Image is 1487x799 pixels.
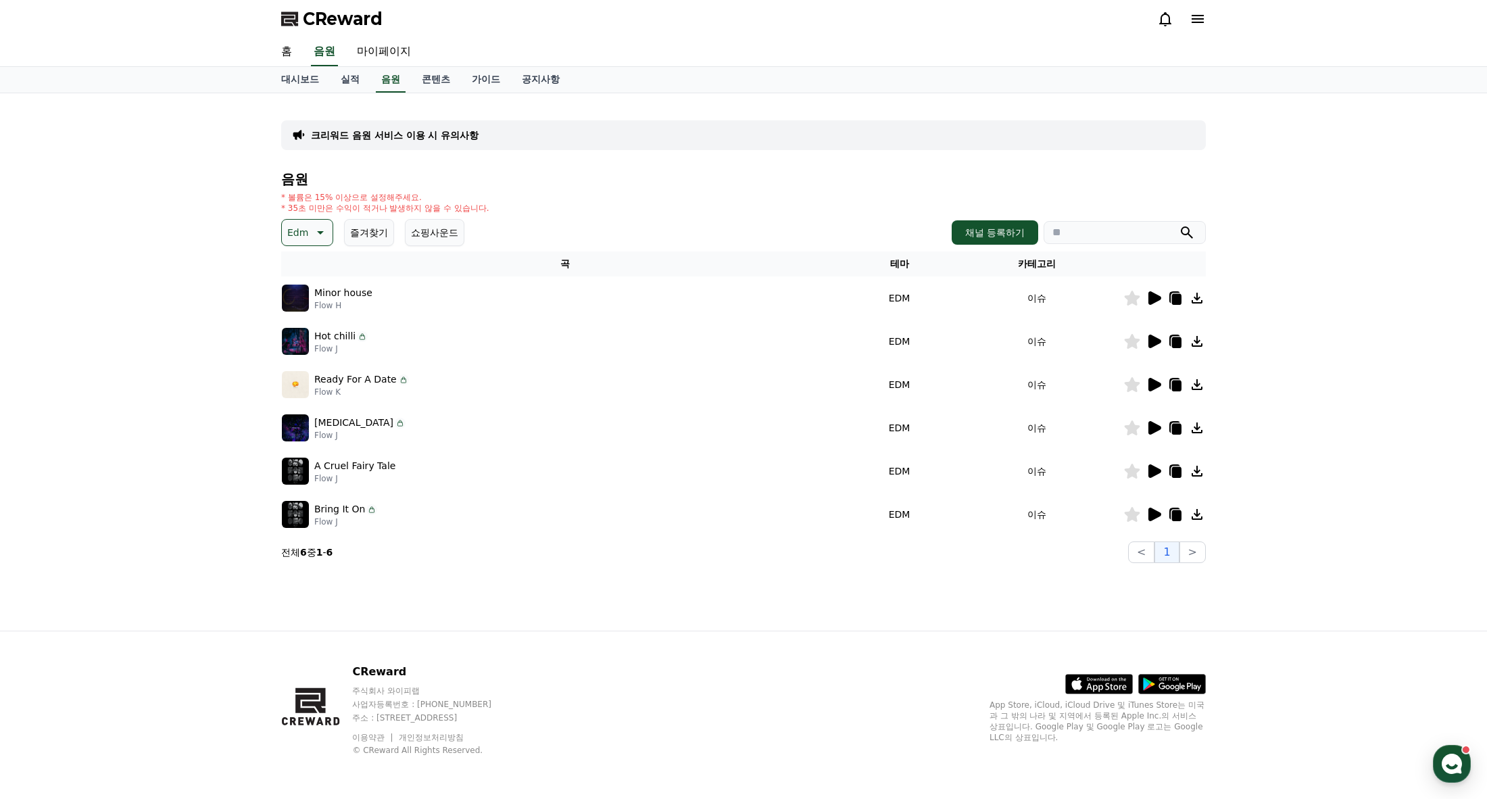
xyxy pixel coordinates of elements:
[352,699,517,710] p: 사업자등록번호 : [PHONE_NUMBER]
[344,219,394,246] button: 즐겨찾기
[282,328,309,355] img: music
[314,329,356,343] p: Hot chilli
[89,429,174,462] a: 대화
[314,416,393,430] p: [MEDICAL_DATA]
[950,276,1123,320] td: 이슈
[849,493,950,536] td: EDM
[1154,541,1179,563] button: 1
[300,547,307,558] strong: 6
[281,219,333,246] button: Edm
[461,67,511,93] a: 가이드
[950,320,1123,363] td: 이슈
[281,203,489,214] p: * 35초 미만은 수익이 적거나 발생하지 않을 수 있습니다.
[849,450,950,493] td: EDM
[411,67,461,93] a: 콘텐츠
[281,546,333,559] p: 전체 중 -
[990,700,1206,743] p: App Store, iCloud, iCloud Drive 및 iTunes Store는 미국과 그 밖의 나라 및 지역에서 등록된 Apple Inc.의 서비스 상표입니다. Goo...
[4,429,89,462] a: 홈
[311,38,338,66] a: 음원
[43,449,51,460] span: 홈
[352,712,517,723] p: 주소 : [STREET_ADDRESS]
[1128,541,1154,563] button: <
[950,251,1123,276] th: 카테고리
[346,38,422,66] a: 마이페이지
[314,300,372,311] p: Flow H
[1179,541,1206,563] button: >
[849,406,950,450] td: EDM
[282,285,309,312] img: music
[314,286,372,300] p: Minor house
[352,733,395,742] a: 이용약관
[950,406,1123,450] td: 이슈
[209,449,225,460] span: 설정
[287,223,308,242] p: Edm
[376,67,406,93] a: 음원
[281,192,489,203] p: * 볼륨은 15% 이상으로 설정해주세요.
[950,450,1123,493] td: 이슈
[281,172,1206,187] h4: 음원
[950,493,1123,536] td: 이슈
[952,220,1038,245] button: 채널 등록하기
[281,8,383,30] a: CReward
[316,547,323,558] strong: 1
[326,547,333,558] strong: 6
[849,276,950,320] td: EDM
[281,251,849,276] th: 곡
[314,516,377,527] p: Flow J
[511,67,570,93] a: 공지사항
[352,685,517,696] p: 주식회사 와이피랩
[314,387,409,397] p: Flow K
[314,430,406,441] p: Flow J
[303,8,383,30] span: CReward
[849,363,950,406] td: EDM
[282,501,309,528] img: music
[405,219,464,246] button: 쇼핑사운드
[174,429,260,462] a: 설정
[352,745,517,756] p: © CReward All Rights Reserved.
[282,371,309,398] img: music
[314,502,365,516] p: Bring It On
[270,38,303,66] a: 홈
[399,733,464,742] a: 개인정보처리방침
[311,128,479,142] a: 크리워드 음원 서비스 이용 시 유의사항
[124,450,140,460] span: 대화
[330,67,370,93] a: 실적
[314,343,368,354] p: Flow J
[282,458,309,485] img: music
[314,372,397,387] p: Ready For A Date
[352,664,517,680] p: CReward
[950,363,1123,406] td: 이슈
[849,251,950,276] th: 테마
[849,320,950,363] td: EDM
[270,67,330,93] a: 대시보드
[314,473,395,484] p: Flow J
[282,414,309,441] img: music
[314,459,395,473] p: A Cruel Fairy Tale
